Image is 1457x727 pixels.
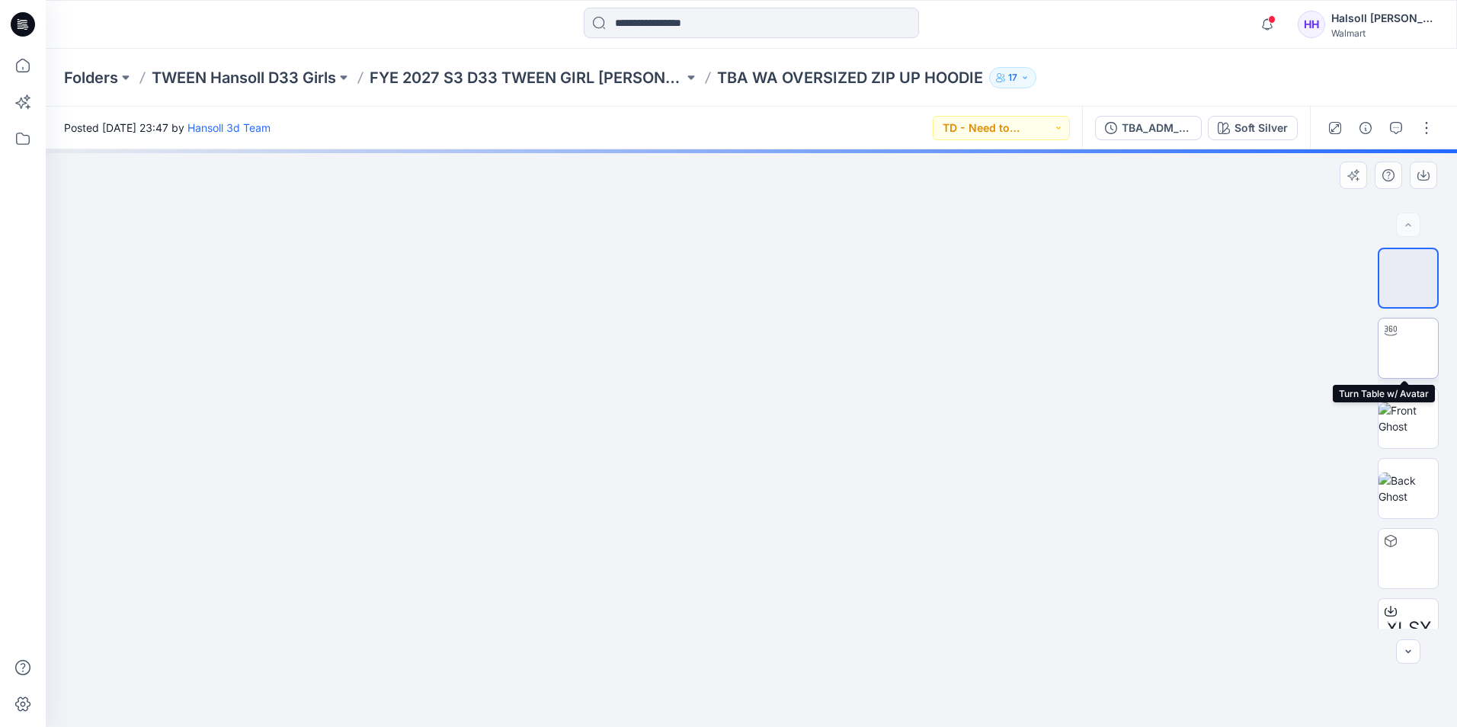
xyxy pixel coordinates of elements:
[1208,116,1298,140] button: Soft Silver
[370,67,684,88] a: FYE 2027 S3 D33 TWEEN GIRL [PERSON_NAME]
[1353,116,1378,140] button: Details
[1122,120,1192,136] div: TBA_ADM_SC WA OVERSIZED ZIP UP HOODIE_ASTM
[152,67,336,88] a: TWEEN Hansoll D33 Girls
[64,67,118,88] a: Folders
[1331,9,1438,27] div: Halsoll [PERSON_NAME] Girls Design Team
[1008,69,1017,86] p: 17
[989,67,1036,88] button: 17
[717,67,983,88] p: TBA WA OVERSIZED ZIP UP HOODIE
[1386,615,1431,642] span: XLSX
[1095,116,1202,140] button: TBA_ADM_SC WA OVERSIZED ZIP UP HOODIE_ASTM
[1234,120,1288,136] div: Soft Silver
[1331,27,1438,39] div: Walmart
[1379,472,1438,504] img: Back Ghost
[64,120,271,136] span: Posted [DATE] 23:47 by
[1298,11,1325,38] div: HH
[187,121,271,134] a: Hansoll 3d Team
[1379,402,1438,434] img: Front Ghost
